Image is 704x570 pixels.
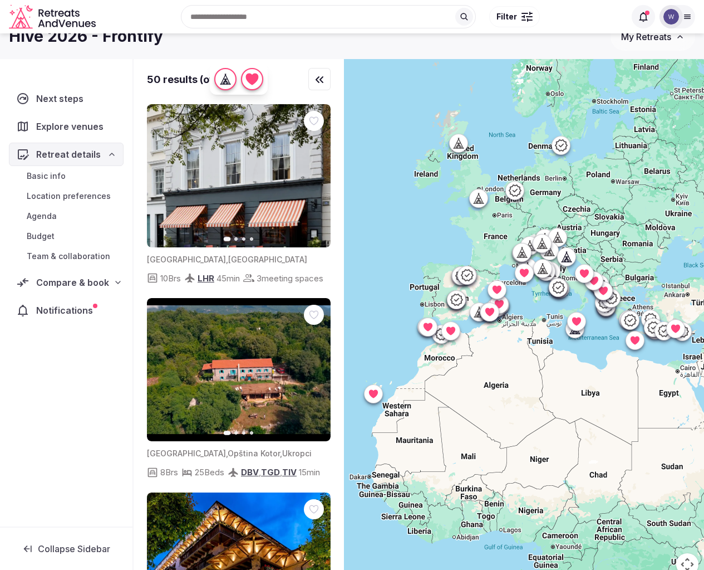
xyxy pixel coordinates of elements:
[9,115,124,138] a: Explore venues
[663,9,679,25] img: workplace
[27,170,66,182] span: Basic info
[9,188,124,204] a: Location preferences
[234,431,238,435] button: Go to slide 2
[160,466,178,478] span: 8 Brs
[9,87,124,110] a: Next steps
[224,431,231,435] button: Go to slide 1
[27,251,110,262] span: Team & collaboration
[489,6,540,27] button: Filter
[147,298,331,441] img: Featured image for venue
[257,272,323,284] span: 3 meeting spaces
[27,231,55,242] span: Budget
[280,449,282,458] span: ,
[261,467,280,478] span: TGD
[242,237,245,241] button: Go to slide 3
[234,237,238,241] button: Go to slide 2
[241,466,297,478] div: , ,
[9,4,98,30] a: Visit the homepage
[36,304,97,317] span: Notifications
[9,168,124,184] a: Basic info
[147,449,226,458] span: [GEOGRAPHIC_DATA]
[198,273,214,284] span: LHR
[250,431,253,435] button: Go to slide 4
[36,120,108,133] span: Explore venues
[299,466,320,478] span: 15 min
[27,191,111,202] span: Location preferences
[216,272,240,284] span: 45 min
[226,449,228,458] span: ,
[160,272,181,284] span: 10 Brs
[9,4,98,30] svg: Retreats and Venues company logo
[228,255,307,264] span: [GEOGRAPHIC_DATA]
[9,228,124,244] a: Budget
[147,72,244,86] div: 50 results (of 3313)
[38,543,110,554] span: Collapse Sidebar
[496,11,517,22] span: Filter
[9,299,124,322] a: Notifications
[228,449,280,458] span: Opština Kotor
[224,237,231,241] button: Go to slide 1
[36,92,88,105] span: Next steps
[147,104,331,247] img: Featured image for venue
[147,255,226,264] span: [GEOGRAPHIC_DATA]
[36,148,101,161] span: Retreat details
[226,255,228,264] span: ,
[250,237,253,241] button: Go to slide 4
[36,276,109,289] span: Compare & book
[9,208,124,224] a: Agenda
[282,467,297,478] span: TIV
[241,467,259,478] span: DBV
[242,431,245,435] button: Go to slide 3
[9,249,124,264] a: Team & collaboration
[27,211,57,222] span: Agenda
[282,449,312,458] span: Ukropci
[9,537,124,561] button: Collapse Sidebar
[195,466,224,478] span: 25 Beds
